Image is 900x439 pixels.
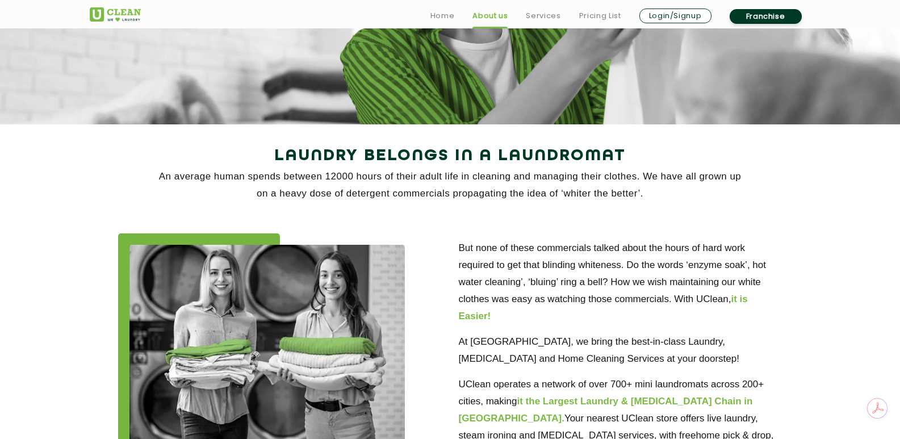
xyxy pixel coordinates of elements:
[579,9,621,23] a: Pricing List
[526,9,560,23] a: Services
[90,168,811,202] p: An average human spends between 12000 hours of their adult life in cleaning and managing their cl...
[459,333,782,367] p: At [GEOGRAPHIC_DATA], we bring the best-in-class Laundry, [MEDICAL_DATA] and Home Cleaning Servic...
[90,143,811,170] h2: Laundry Belongs in a Laundromat
[430,9,455,23] a: Home
[459,396,753,424] b: it the Largest Laundry & [MEDICAL_DATA] Chain in [GEOGRAPHIC_DATA].
[459,294,748,321] b: it is Easier!
[472,9,508,23] a: About us
[730,9,802,24] a: Franchise
[90,7,141,22] img: UClean Laundry and Dry Cleaning
[639,9,711,23] a: Login/Signup
[459,240,782,325] p: But none of these commercials talked about the hours of hard work required to get that blinding w...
